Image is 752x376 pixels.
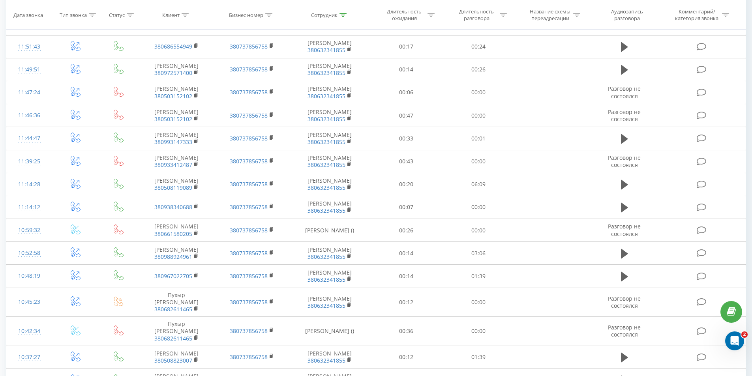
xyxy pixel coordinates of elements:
div: 10:59:32 [14,223,45,238]
td: Пухыр [PERSON_NAME] [139,288,214,317]
td: [PERSON_NAME] () [289,219,370,242]
span: Разговор не состоялся [608,85,641,99]
div: 11:51:43 [14,39,45,54]
td: [PERSON_NAME] [289,150,370,173]
td: 01:39 [443,265,515,288]
a: 380632341855 [308,302,345,309]
a: 380737856758 [230,298,268,306]
div: 10:37:27 [14,350,45,365]
td: 00:00 [443,104,515,127]
a: 380737856758 [230,180,268,188]
td: 00:12 [370,288,443,317]
a: 380503152102 [154,115,192,123]
div: 11:47:24 [14,85,45,100]
a: 380632341855 [308,46,345,54]
a: 380737856758 [230,135,268,142]
td: 00:00 [443,288,515,317]
span: Разговор не состоялся [608,223,641,237]
a: 380632341855 [308,161,345,168]
td: 00:00 [443,219,515,242]
td: [PERSON_NAME] [289,196,370,219]
div: 11:14:28 [14,177,45,192]
a: 380632341855 [308,207,345,214]
div: Клиент [162,11,180,18]
td: 00:00 [443,317,515,346]
div: 11:39:25 [14,154,45,169]
a: 380938340688 [154,203,192,211]
td: 00:00 [443,196,515,219]
div: Статус [109,11,125,18]
a: 380737856758 [230,353,268,361]
td: 06:09 [443,173,515,196]
div: 10:52:58 [14,245,45,261]
a: 380632341855 [308,184,345,191]
td: [PERSON_NAME] [139,219,214,242]
a: 380993147333 [154,138,192,146]
td: 00:00 [443,81,515,104]
div: Комментарий/категория звонка [674,8,720,22]
td: 00:17 [370,35,443,58]
a: 380737856758 [230,203,268,211]
td: [PERSON_NAME] [139,104,214,127]
td: 00:14 [370,265,443,288]
span: Разговор не состоялся [608,154,641,168]
td: 00:00 [443,150,515,173]
div: 11:46:36 [14,108,45,123]
a: 380737856758 [230,327,268,335]
td: 03:06 [443,242,515,265]
a: 380933412487 [154,161,192,168]
td: 00:12 [370,346,443,369]
a: 380686554949 [154,43,192,50]
a: 380686238908 [154,23,192,31]
div: 11:49:51 [14,62,45,77]
div: Длительность ожидания [383,8,426,22]
td: Пухыр [PERSON_NAME] [139,317,214,346]
td: [PERSON_NAME] () [289,317,370,346]
td: 00:26 [443,58,515,81]
a: 380508823007 [154,357,192,364]
a: 380967022705 [154,272,192,280]
td: 00:33 [370,127,443,150]
td: 00:07 [370,196,443,219]
a: 380632341855 [308,357,345,364]
td: 01:39 [443,346,515,369]
td: [PERSON_NAME] [139,242,214,265]
td: [PERSON_NAME] [289,81,370,104]
a: 380632341855 [308,23,345,31]
div: Дата звонка [13,11,43,18]
a: 380988924961 [154,253,192,260]
a: 380737856758 [230,249,268,257]
td: [PERSON_NAME] [139,81,214,104]
a: 380632341855 [308,92,345,100]
td: [PERSON_NAME] [139,150,214,173]
a: 380632341855 [308,115,345,123]
a: 380737856758 [230,112,268,119]
span: Разговор не состоялся [608,295,641,309]
td: [PERSON_NAME] [289,265,370,288]
a: 380737856758 [230,157,268,165]
td: 00:06 [370,81,443,104]
td: [PERSON_NAME] [139,58,214,81]
td: [PERSON_NAME] [289,35,370,58]
td: [PERSON_NAME] [289,346,370,369]
a: 380632341855 [308,253,345,260]
div: 11:44:47 [14,131,45,146]
td: [PERSON_NAME] [289,242,370,265]
div: Бизнес номер [229,11,263,18]
a: 380682611465 [154,305,192,313]
a: 380632341855 [308,69,345,77]
td: [PERSON_NAME] [289,104,370,127]
a: 380737856758 [230,272,268,280]
a: 380508119089 [154,184,192,191]
div: 10:42:34 [14,324,45,339]
span: Разговор не состоялся [608,324,641,338]
div: Тип звонка [60,11,87,18]
div: Аудиозапись разговора [601,8,653,22]
td: 00:47 [370,104,443,127]
div: 10:45:23 [14,294,45,310]
td: [PERSON_NAME] [289,173,370,196]
div: Сотрудник [311,11,338,18]
a: 380972571400 [154,69,192,77]
td: [PERSON_NAME] [289,58,370,81]
td: 00:36 [370,317,443,346]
